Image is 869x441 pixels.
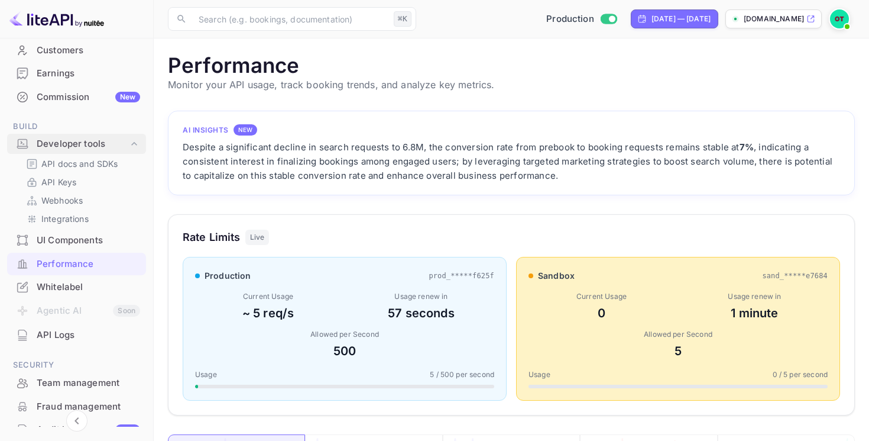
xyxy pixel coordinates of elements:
[192,7,389,31] input: Search (e.g. bookings, documentation)
[7,372,146,394] a: Team management
[21,155,141,172] div: API docs and SDKs
[7,276,146,299] div: Whitelabel
[7,62,146,85] div: Earnings
[7,62,146,84] a: Earnings
[41,176,76,188] p: API Keys
[37,281,140,294] div: Whitelabel
[168,53,855,78] h1: Performance
[773,369,828,380] span: 0 / 5 per second
[37,329,140,342] div: API Logs
[538,269,575,282] span: sandbox
[430,369,494,380] span: 5 / 500 per second
[546,12,594,26] span: Production
[740,141,754,153] strong: 7%
[26,176,137,188] a: API Keys
[37,257,140,271] div: Performance
[830,9,849,28] img: Oussama Tali
[651,14,711,24] div: [DATE] — [DATE]
[7,395,146,417] a: Fraud management
[37,91,140,104] div: Commission
[195,369,217,380] span: Usage
[394,11,411,27] div: ⌘K
[245,230,270,245] div: Live
[168,78,855,92] p: Monitor your API usage, track booking trends, and analyze key metrics.
[26,213,137,225] a: Integrations
[195,342,494,360] div: 500
[195,291,341,302] div: Current Usage
[7,253,146,276] div: Performance
[115,92,140,102] div: New
[528,329,828,340] div: Allowed per Second
[195,329,494,340] div: Allowed per Second
[541,12,621,26] div: Switch to Sandbox mode
[7,86,146,108] a: CommissionNew
[115,424,140,435] div: New
[195,304,341,322] div: ~ 5 req/s
[41,194,83,207] p: Webhooks
[26,157,137,170] a: API docs and SDKs
[37,423,140,437] div: Audit logs
[66,410,87,432] button: Collapse navigation
[21,192,141,209] div: Webhooks
[26,194,137,207] a: Webhooks
[7,39,146,61] a: Customers
[7,229,146,252] div: UI Components
[183,125,229,136] h4: AI Insights
[528,304,675,322] div: 0
[528,342,828,360] div: 5
[682,304,828,322] div: 1 minute
[21,173,141,191] div: API Keys
[348,304,494,322] div: 57 seconds
[7,253,146,275] a: Performance
[7,229,146,251] a: UI Components
[528,291,675,302] div: Current Usage
[9,9,104,28] img: LiteAPI logo
[528,369,550,380] span: Usage
[7,120,146,133] span: Build
[234,124,257,136] div: NEW
[37,234,140,247] div: UI Components
[37,137,128,151] div: Developer tools
[7,324,146,347] div: API Logs
[205,269,251,282] span: production
[7,395,146,419] div: Fraud management
[682,291,828,302] div: Usage renew in
[348,291,494,302] div: Usage renew in
[41,213,89,225] p: Integrations
[7,324,146,346] a: API Logs
[7,276,146,298] a: Whitelabel
[41,157,118,170] p: API docs and SDKs
[7,134,146,154] div: Developer tools
[21,210,141,227] div: Integrations
[183,140,840,183] div: Despite a significant decline in search requests to 6.8M, the conversion rate from prebook to boo...
[7,359,146,372] span: Security
[37,67,140,81] div: Earnings
[7,39,146,62] div: Customers
[7,86,146,109] div: CommissionNew
[37,400,140,414] div: Fraud management
[7,419,146,440] a: Audit logsNew
[183,229,241,245] h3: Rate Limits
[744,14,804,24] p: [DOMAIN_NAME]
[7,372,146,395] div: Team management
[37,44,140,57] div: Customers
[37,376,140,390] div: Team management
